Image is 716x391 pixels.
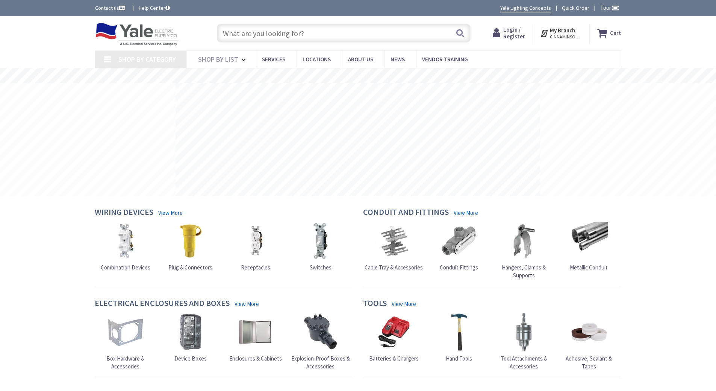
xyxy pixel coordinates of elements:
[262,56,285,63] span: Services
[95,298,230,309] h4: Electrical Enclosures and Boxes
[503,26,525,40] span: Login / Register
[440,313,478,351] img: Hand Tools
[375,313,413,351] img: Batteries & Chargers
[493,313,555,371] a: Tool Attachments & Accessories Tool Attachments & Accessories
[229,313,282,362] a: Enclosures & Cabinets Enclosures & Cabinets
[454,209,478,217] a: View More
[610,26,621,40] strong: Cart
[101,264,150,271] span: Combination Devices
[440,313,478,362] a: Hand Tools Hand Tools
[446,355,472,362] span: Hand Tools
[493,26,525,40] a: Login / Register
[101,222,150,271] a: Combination Devices Combination Devices
[139,4,170,12] a: Help Center
[540,26,582,40] div: My Branch CINNAMINSON, [GEOGRAPHIC_DATA]
[291,355,350,370] span: Explosion-Proof Boxes & Accessories
[493,222,555,280] a: Hangers, Clamps & Supports Hangers, Clamps & Supports
[566,355,612,370] span: Adhesive, Sealant & Tapes
[198,55,238,64] span: Shop By List
[500,4,551,12] a: Yale Lighting Concepts
[95,23,180,46] img: Yale Electric Supply Co.
[168,264,212,271] span: Plug & Connectors
[570,313,608,351] img: Adhesive, Sealant & Tapes
[440,222,478,260] img: Conduit Fittings
[550,34,582,40] span: CINNAMINSON, [GEOGRAPHIC_DATA]
[95,4,127,12] a: Contact us
[363,298,387,309] h4: Tools
[558,313,620,371] a: Adhesive, Sealant & Tapes Adhesive, Sealant & Tapes
[597,26,621,40] a: Cart
[303,56,331,63] span: Locations
[172,313,209,351] img: Device Boxes
[217,24,471,43] input: What are you looking for?
[95,313,156,371] a: Box Hardware & Accessories Box Hardware & Accessories
[505,313,543,351] img: Tool Attachments & Accessories
[505,222,543,260] img: Hangers, Clamps & Supports
[392,300,416,308] a: View More
[302,222,339,271] a: Switches Switches
[348,56,373,63] span: About Us
[365,222,423,271] a: Cable Tray & Accessories Cable Tray & Accessories
[241,264,270,271] span: Receptacles
[502,264,546,279] span: Hangers, Clamps & Supports
[440,222,478,271] a: Conduit Fittings Conduit Fittings
[501,355,547,370] span: Tool Attachments & Accessories
[158,209,183,217] a: View More
[310,264,332,271] span: Switches
[369,313,419,362] a: Batteries & Chargers Batteries & Chargers
[550,27,575,34] strong: My Branch
[237,222,274,271] a: Receptacles Receptacles
[172,313,209,362] a: Device Boxes Device Boxes
[562,4,589,12] a: Quick Order
[363,207,449,218] h4: Conduit and Fittings
[107,313,144,351] img: Box Hardware & Accessories
[174,355,207,362] span: Device Boxes
[229,355,282,362] span: Enclosures & Cabinets
[106,355,144,370] span: Box Hardware & Accessories
[570,264,608,271] span: Metallic Conduit
[422,56,468,63] span: Vendor Training
[172,222,209,260] img: Plug & Connectors
[290,313,351,371] a: Explosion-Proof Boxes & Accessories Explosion-Proof Boxes & Accessories
[235,300,259,308] a: View More
[95,207,153,218] h4: Wiring Devices
[302,313,339,351] img: Explosion-Proof Boxes & Accessories
[237,313,274,351] img: Enclosures & Cabinets
[570,222,608,260] img: Metallic Conduit
[118,55,176,64] span: Shop By Category
[168,222,212,271] a: Plug & Connectors Plug & Connectors
[369,355,419,362] span: Batteries & Chargers
[375,222,413,260] img: Cable Tray & Accessories
[107,222,144,260] img: Combination Devices
[365,264,423,271] span: Cable Tray & Accessories
[302,222,339,260] img: Switches
[440,264,478,271] span: Conduit Fittings
[600,4,619,11] span: Tour
[391,56,405,63] span: News
[570,222,608,271] a: Metallic Conduit Metallic Conduit
[237,222,274,260] img: Receptacles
